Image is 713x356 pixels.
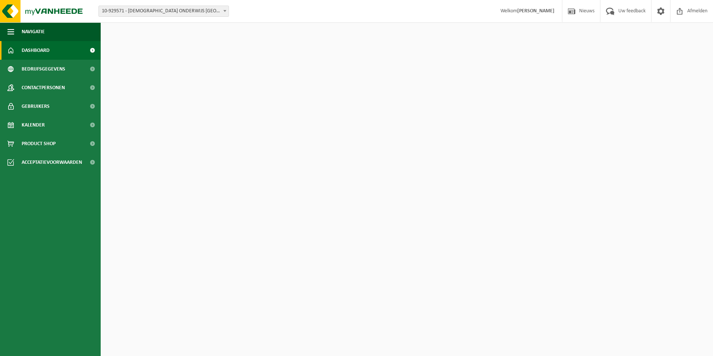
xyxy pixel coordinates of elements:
[98,6,229,17] span: 10-929571 - KATHOLIEK ONDERWIJS SINT-MICHIEL VZW AGNETENCOLLEGE - PEER
[517,8,555,14] strong: [PERSON_NAME]
[22,153,82,172] span: Acceptatievoorwaarden
[22,97,50,116] span: Gebruikers
[22,134,56,153] span: Product Shop
[22,60,65,78] span: Bedrijfsgegevens
[22,41,50,60] span: Dashboard
[99,6,229,16] span: 10-929571 - KATHOLIEK ONDERWIJS SINT-MICHIEL VZW AGNETENCOLLEGE - PEER
[22,22,45,41] span: Navigatie
[22,78,65,97] span: Contactpersonen
[22,116,45,134] span: Kalender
